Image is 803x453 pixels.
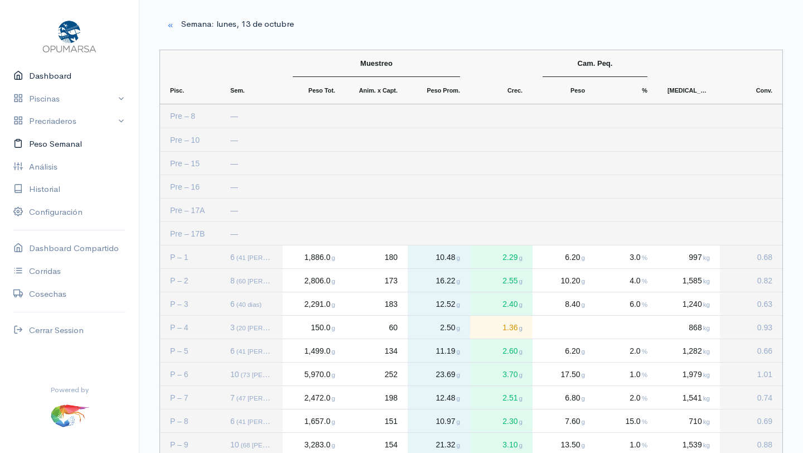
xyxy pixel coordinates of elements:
[160,269,220,292] div: P – 2
[457,324,460,331] span: g
[642,301,647,308] span: %
[160,386,220,409] div: P – 7
[236,301,262,308] small: (40 dias)
[628,276,647,285] span: 4.0
[703,301,710,308] span: kg
[230,223,273,245] div: —
[501,276,523,285] span: 2.55
[688,417,710,426] span: 710
[332,301,335,308] span: g
[519,301,523,308] span: g
[642,418,647,425] span: %
[501,300,523,309] span: 2.40
[501,393,523,402] span: 2.51
[642,87,647,94] span: %
[757,323,772,332] span: 0.93
[628,300,647,309] span: 6.0
[385,253,398,262] span: 180
[501,346,523,355] span: 2.60
[582,441,585,449] span: g
[519,348,523,355] span: g
[230,152,273,175] div: —
[230,346,303,355] span: 6
[681,276,710,285] span: 1,585
[160,315,782,339] div: Press SPACE to select this row.
[559,370,585,379] span: 17.50
[434,393,460,402] span: 12.48
[642,371,647,378] span: %
[389,323,398,332] span: 60
[236,418,303,425] small: (41 [PERSON_NAME])
[628,370,647,379] span: 1.0
[703,371,710,378] span: kg
[160,128,782,151] div: Press SPACE to select this row.
[688,323,710,332] span: 868
[303,370,335,379] span: 5,970.0
[757,276,772,285] span: 0.82
[303,417,335,426] span: 1,657.0
[457,441,460,449] span: g
[582,418,585,425] span: g
[457,254,460,261] span: g
[688,253,710,262] span: 997
[160,128,220,151] div: Pre – 10
[385,440,398,449] span: 154
[236,277,303,285] small: (60 [PERSON_NAME])
[564,253,585,262] span: 6.20
[757,346,772,355] span: 0.66
[582,301,585,308] span: g
[564,300,585,309] span: 8.40
[757,300,772,309] span: 0.63
[756,87,772,94] span: Conv.
[160,268,782,292] div: Press SPACE to select this row.
[241,371,308,378] small: (73 [PERSON_NAME])
[303,276,335,285] span: 2,806.0
[160,409,220,432] div: P – 8
[519,441,523,449] span: g
[564,393,585,402] span: 6.80
[628,440,647,449] span: 1.0
[308,87,335,94] span: Peso Tot.
[332,254,335,261] span: g
[624,417,647,426] span: 15.0
[434,276,460,285] span: 16.22
[703,324,710,331] span: kg
[642,394,647,402] span: %
[703,277,710,285] span: kg
[230,176,273,198] div: —
[434,346,460,355] span: 11.19
[303,300,335,309] span: 2,291.0
[582,371,585,378] span: g
[153,13,790,36] div: Semana: lunes, 13 de octubre
[457,301,460,308] span: g
[519,277,523,285] span: g
[332,371,335,378] span: g
[230,105,273,127] div: —
[427,87,460,94] span: Peso Prom.
[230,276,303,285] span: 8
[501,417,523,426] span: 2.30
[757,370,772,379] span: 1.01
[332,418,335,425] span: g
[559,440,585,449] span: 13.50
[757,253,772,262] span: 0.68
[160,292,220,315] div: P – 3
[385,346,398,355] span: 134
[230,300,262,309] span: 6
[160,245,220,268] div: P – 1
[628,253,647,262] span: 3.0
[582,277,585,285] span: g
[681,346,710,355] span: 1,282
[160,175,220,198] div: Pre – 16
[519,371,523,378] span: g
[160,222,220,245] div: Pre – 17B
[160,409,782,432] div: Press SPACE to select this row.
[160,316,220,339] div: P – 4
[519,394,523,402] span: g
[332,348,335,355] span: g
[703,418,710,425] span: kg
[160,104,220,128] div: Pre – 8
[519,418,523,425] span: g
[160,152,220,175] div: Pre – 15
[507,87,523,94] span: Crec.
